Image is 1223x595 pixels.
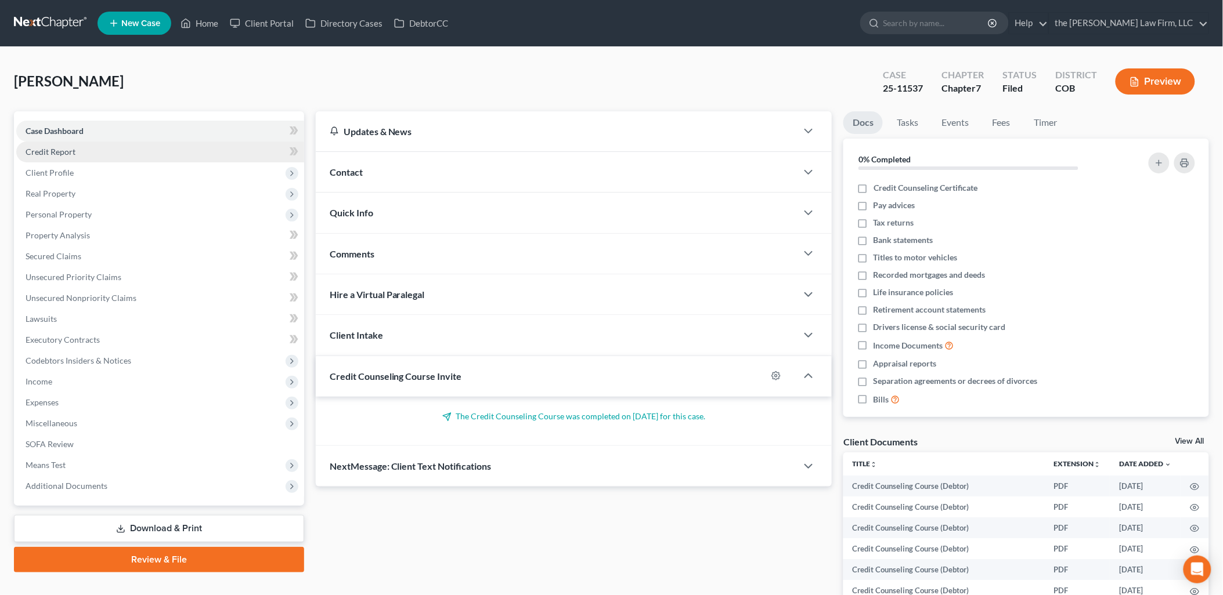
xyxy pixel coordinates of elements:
[1045,559,1110,580] td: PDF
[1054,459,1101,468] a: Extensionunfold_more
[874,217,914,228] span: Tax returns
[843,476,1045,496] td: Credit Counseling Course (Debtor)
[26,460,66,470] span: Means Test
[1110,517,1181,538] td: [DATE]
[16,121,304,142] a: Case Dashboard
[941,68,984,82] div: Chapter
[871,461,878,468] i: unfold_more
[26,293,136,303] span: Unsecured Nonpriority Claims
[330,248,374,259] span: Comments
[26,126,84,136] span: Case Dashboard
[874,286,954,298] span: Life insurance policies
[26,418,77,428] span: Miscellaneous
[843,538,1045,559] td: Credit Counseling Course (Debtor)
[843,111,883,134] a: Docs
[175,13,224,34] a: Home
[843,517,1045,538] td: Credit Counseling Course (Debtor)
[1045,517,1110,538] td: PDF
[330,207,373,218] span: Quick Info
[874,182,977,194] span: Credit Counseling Certificate
[874,321,1006,333] span: Drivers license & social security card
[16,246,304,267] a: Secured Claims
[16,267,304,288] a: Unsecured Priority Claims
[16,329,304,350] a: Executory Contracts
[16,288,304,309] a: Unsecured Nonpriority Claims
[16,142,304,162] a: Credit Report
[388,13,454,34] a: DebtorCC
[14,72,124,89] span: [PERSON_NAME]
[1055,82,1097,95] div: COB
[26,209,92,219] span: Personal Property
[1110,476,1181,496] td: [DATE]
[932,111,978,134] a: Events
[1002,68,1037,82] div: Status
[874,304,986,315] span: Retirement account statements
[883,68,923,82] div: Case
[1045,496,1110,517] td: PDF
[1055,68,1097,82] div: District
[1002,82,1037,95] div: Filed
[941,82,984,95] div: Chapter
[1165,461,1172,468] i: expand_more
[1049,13,1208,34] a: the [PERSON_NAME] Law Firm, LLC
[26,251,81,261] span: Secured Claims
[26,168,74,177] span: Client Profile
[26,439,74,449] span: SOFA Review
[858,154,911,164] strong: 0% Completed
[843,436,918,448] div: Client Documents
[843,496,1045,517] td: Credit Counseling Course (Debtor)
[16,309,304,329] a: Lawsuits
[330,411,818,422] p: The Credit Counseling Course was completed on [DATE] for this case.
[330,125,784,137] div: Updates & News
[26,230,90,240] span: Property Analysis
[1024,111,1066,134] a: Timer
[26,147,75,157] span: Credit Report
[976,82,981,93] span: 7
[26,272,121,282] span: Unsecured Priority Claims
[853,459,878,468] a: Titleunfold_more
[1184,556,1211,583] div: Open Intercom Messenger
[883,12,990,34] input: Search by name...
[874,252,958,263] span: Titles to motor vehicles
[330,289,425,300] span: Hire a Virtual Paralegal
[26,397,59,407] span: Expenses
[1110,559,1181,580] td: [DATE]
[1045,538,1110,559] td: PDF
[26,355,131,365] span: Codebtors Insiders & Notices
[843,559,1045,580] td: Credit Counseling Course (Debtor)
[16,434,304,455] a: SOFA Review
[26,376,52,386] span: Income
[883,82,923,95] div: 25-11537
[874,375,1038,387] span: Separation agreements or decrees of divorces
[26,314,57,324] span: Lawsuits
[1175,437,1204,445] a: View All
[330,166,363,177] span: Contact
[1045,476,1110,496] td: PDF
[1110,538,1181,559] td: [DATE]
[1094,461,1101,468] i: unfold_more
[1116,68,1195,95] button: Preview
[16,225,304,246] a: Property Analysis
[14,515,304,542] a: Download & Print
[874,199,915,211] span: Pay advices
[1110,496,1181,517] td: [DATE]
[874,358,937,369] span: Appraisal reports
[121,19,160,28] span: New Case
[874,269,986,281] span: Recorded mortgages and deeds
[26,188,75,198] span: Real Property
[874,394,889,405] span: Bills
[1009,13,1048,34] a: Help
[26,335,100,344] span: Executory Contracts
[224,13,300,34] a: Client Portal
[874,340,943,351] span: Income Documents
[874,234,933,246] span: Bank statements
[14,547,304,572] a: Review & File
[26,481,107,491] span: Additional Documents
[983,111,1020,134] a: Fees
[330,371,462,382] span: Credit Counseling Course Invite
[300,13,388,34] a: Directory Cases
[330,329,383,340] span: Client Intake
[888,111,928,134] a: Tasks
[330,460,492,471] span: NextMessage: Client Text Notifications
[1120,459,1172,468] a: Date Added expand_more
